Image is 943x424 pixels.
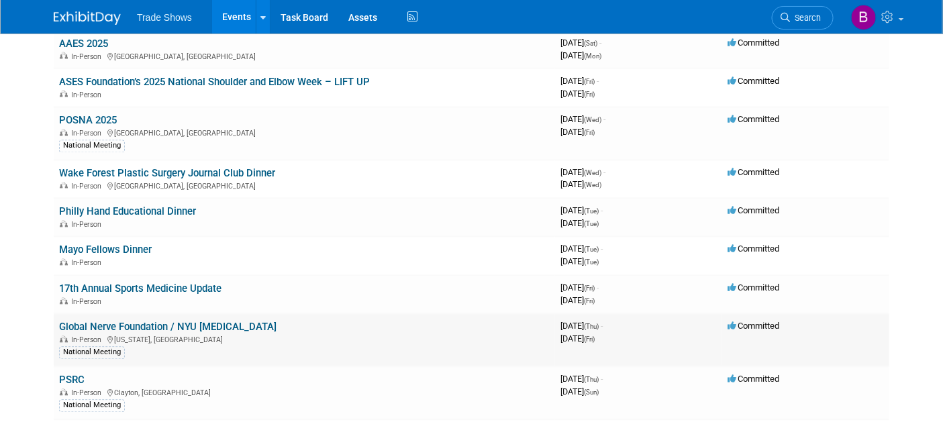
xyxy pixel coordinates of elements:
[728,321,779,331] span: Committed
[601,321,603,331] span: -
[584,323,599,331] span: (Thu)
[584,40,597,47] span: (Sat)
[584,208,599,215] span: (Tue)
[560,387,599,397] span: [DATE]
[584,298,595,305] span: (Fri)
[560,127,595,138] span: [DATE]
[728,206,779,216] span: Committed
[560,168,605,178] span: [DATE]
[54,11,121,25] img: ExhibitDay
[59,334,550,345] div: [US_STATE], [GEOGRAPHIC_DATA]
[584,259,599,266] span: (Tue)
[59,400,125,412] div: National Meeting
[851,5,877,30] img: Becca Rensi
[71,336,105,345] span: In-Person
[560,50,601,60] span: [DATE]
[584,221,599,228] span: (Tue)
[601,374,603,384] span: -
[728,115,779,125] span: Committed
[584,376,599,384] span: (Thu)
[790,13,821,23] span: Search
[59,347,125,359] div: National Meeting
[597,283,599,293] span: -
[584,129,595,137] span: (Fri)
[772,6,834,30] a: Search
[59,374,85,386] a: PSRC
[560,76,599,86] span: [DATE]
[584,336,595,343] span: (Fri)
[59,50,550,61] div: [GEOGRAPHIC_DATA], [GEOGRAPHIC_DATA]
[728,374,779,384] span: Committed
[728,168,779,178] span: Committed
[599,38,601,48] span: -
[728,76,779,86] span: Committed
[60,259,68,266] img: In-Person Event
[603,115,605,125] span: -
[60,129,68,136] img: In-Person Event
[59,283,221,295] a: 17th Annual Sports Medicine Update
[59,180,550,191] div: [GEOGRAPHIC_DATA], [GEOGRAPHIC_DATA]
[560,89,595,99] span: [DATE]
[60,389,68,396] img: In-Person Event
[71,91,105,99] span: In-Person
[59,387,550,398] div: Clayton, [GEOGRAPHIC_DATA]
[71,221,105,229] span: In-Person
[560,296,595,306] span: [DATE]
[560,374,603,384] span: [DATE]
[560,321,603,331] span: [DATE]
[584,52,601,60] span: (Mon)
[560,244,603,254] span: [DATE]
[728,283,779,293] span: Committed
[584,78,595,85] span: (Fri)
[560,219,599,229] span: [DATE]
[59,76,370,88] a: ASES Foundation’s 2025 National Shoulder and Elbow Week – LIFT UP
[71,52,105,61] span: In-Person
[601,244,603,254] span: -
[60,221,68,227] img: In-Person Event
[584,117,601,124] span: (Wed)
[560,283,599,293] span: [DATE]
[59,115,117,127] a: POSNA 2025
[603,168,605,178] span: -
[60,52,68,59] img: In-Person Event
[71,259,105,268] span: In-Person
[584,170,601,177] span: (Wed)
[71,389,105,398] span: In-Person
[59,244,152,256] a: Mayo Fellows Dinner
[59,321,277,333] a: Global Nerve Foundation / NYU [MEDICAL_DATA]
[71,298,105,307] span: In-Person
[584,91,595,98] span: (Fri)
[560,334,595,344] span: [DATE]
[584,285,595,293] span: (Fri)
[597,76,599,86] span: -
[60,91,68,97] img: In-Person Event
[59,140,125,152] div: National Meeting
[560,180,601,190] span: [DATE]
[584,182,601,189] span: (Wed)
[137,12,192,23] span: Trade Shows
[728,38,779,48] span: Committed
[584,389,599,396] span: (Sun)
[71,129,105,138] span: In-Person
[59,38,108,50] a: AAES 2025
[601,206,603,216] span: -
[59,127,550,138] div: [GEOGRAPHIC_DATA], [GEOGRAPHIC_DATA]
[59,206,196,218] a: Philly Hand Educational Dinner
[560,257,599,267] span: [DATE]
[71,182,105,191] span: In-Person
[60,182,68,189] img: In-Person Event
[60,336,68,343] img: In-Person Event
[60,298,68,305] img: In-Person Event
[560,38,601,48] span: [DATE]
[560,115,605,125] span: [DATE]
[59,168,275,180] a: Wake Forest Plastic Surgery Journal Club Dinner
[728,244,779,254] span: Committed
[584,246,599,254] span: (Tue)
[560,206,603,216] span: [DATE]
